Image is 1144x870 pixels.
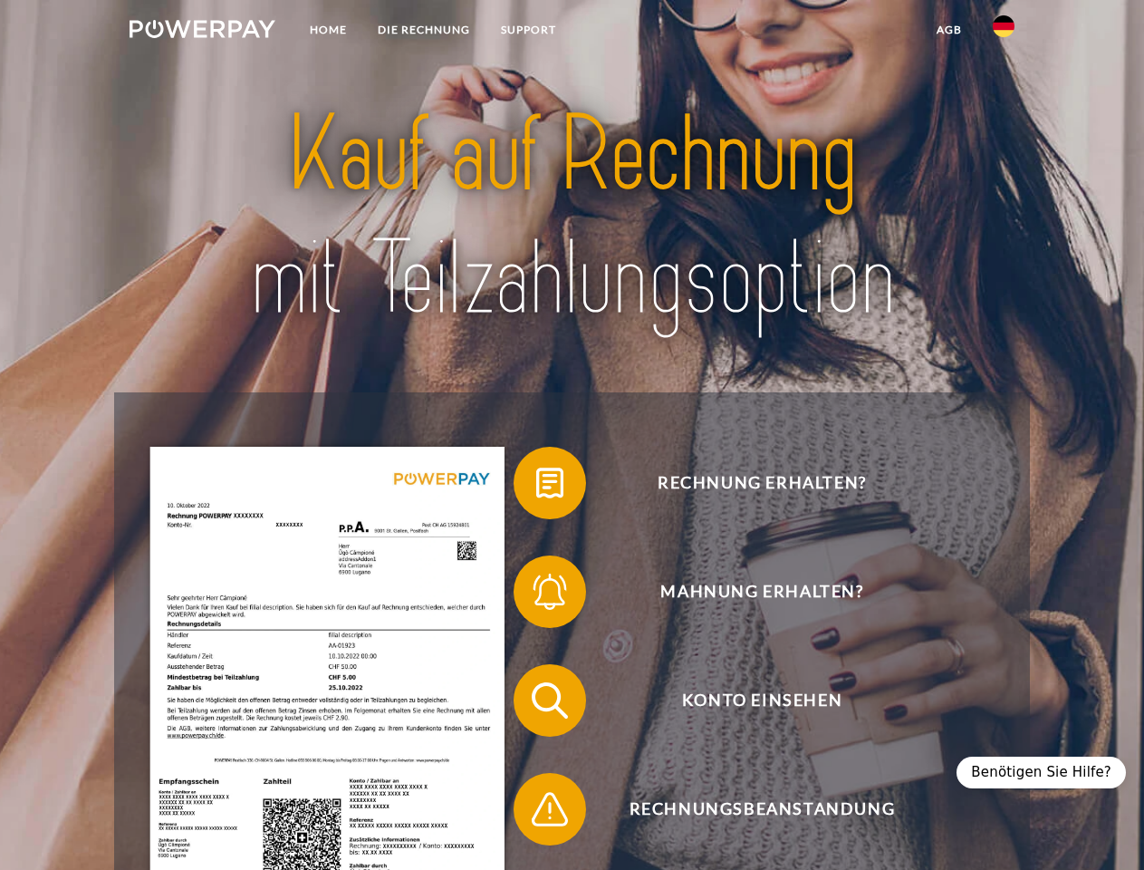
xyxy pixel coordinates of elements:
div: Benötigen Sie Hilfe? [957,757,1126,788]
span: Mahnung erhalten? [540,556,984,628]
img: de [993,15,1014,37]
button: Mahnung erhalten? [514,556,985,628]
img: qb_warning.svg [527,787,572,832]
a: DIE RECHNUNG [362,14,485,46]
span: Rechnungsbeanstandung [540,773,984,846]
button: Konto einsehen [514,664,985,737]
span: Konto einsehen [540,664,984,737]
button: Rechnung erhalten? [514,447,985,519]
button: Rechnungsbeanstandung [514,773,985,846]
a: agb [921,14,977,46]
img: qb_bill.svg [527,460,572,506]
img: qb_bell.svg [527,569,572,614]
a: Home [294,14,362,46]
img: qb_search.svg [527,678,572,723]
img: title-powerpay_de.svg [173,87,971,347]
a: SUPPORT [485,14,572,46]
img: logo-powerpay-white.svg [130,20,275,38]
span: Rechnung erhalten? [540,447,984,519]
